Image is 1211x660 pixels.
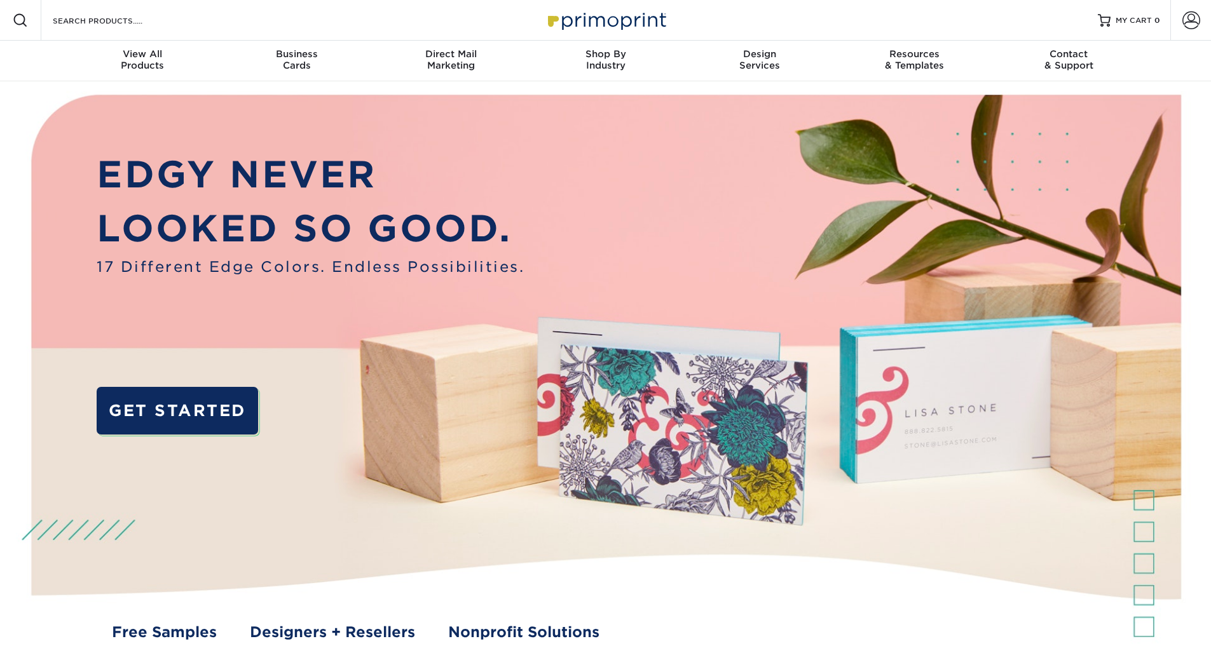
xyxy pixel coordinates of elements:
[683,48,837,60] span: Design
[112,621,217,643] a: Free Samples
[992,48,1146,60] span: Contact
[528,48,683,60] span: Shop By
[374,41,528,81] a: Direct MailMarketing
[65,41,220,81] a: View AllProducts
[1116,15,1152,26] span: MY CART
[992,41,1146,81] a: Contact& Support
[837,48,992,60] span: Resources
[97,201,524,256] p: LOOKED SO GOOD.
[51,13,175,28] input: SEARCH PRODUCTS.....
[65,48,220,71] div: Products
[837,41,992,81] a: Resources& Templates
[448,621,599,643] a: Nonprofit Solutions
[1154,16,1160,25] span: 0
[528,48,683,71] div: Industry
[219,41,374,81] a: BusinessCards
[528,41,683,81] a: Shop ByIndustry
[219,48,374,60] span: Business
[374,48,528,60] span: Direct Mail
[683,41,837,81] a: DesignServices
[542,6,669,34] img: Primoprint
[97,147,524,202] p: EDGY NEVER
[97,256,524,278] span: 17 Different Edge Colors. Endless Possibilities.
[97,387,257,434] a: GET STARTED
[837,48,992,71] div: & Templates
[65,48,220,60] span: View All
[374,48,528,71] div: Marketing
[250,621,415,643] a: Designers + Resellers
[992,48,1146,71] div: & Support
[683,48,837,71] div: Services
[219,48,374,71] div: Cards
